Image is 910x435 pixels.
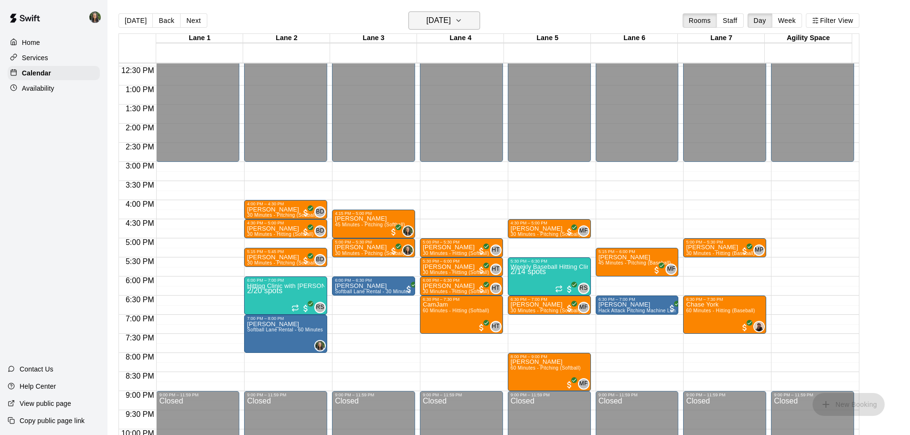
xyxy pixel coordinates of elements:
[123,296,157,304] span: 6:30 PM
[420,276,503,296] div: 6:00 PM – 6:30 PM: Mia Maldonado
[740,323,749,332] span: All customers have paid
[335,211,374,216] div: 4:15 PM – 5:00 PM
[582,302,589,313] span: Matt Field
[180,13,207,28] button: Next
[492,322,500,331] span: HT
[314,254,326,265] div: Bryce Dahnert
[403,245,413,255] img: Megan MacDonald
[316,207,324,217] span: BD
[87,8,107,27] div: Megan MacDonald
[477,323,486,332] span: All customers have paid
[335,393,376,397] div: 9:00 PM – 11:59 PM
[511,297,550,302] div: 6:30 PM – 7:00 PM
[508,353,591,391] div: 8:00 PM – 9:00 PM: Anna Kielhorn
[423,240,462,244] div: 5:00 PM – 5:30 PM
[686,297,725,302] div: 6:30 PM – 7:30 PM
[314,206,326,218] div: Bryce Dahnert
[123,372,157,380] span: 8:30 PM
[8,51,100,65] a: Services
[686,393,728,397] div: 9:00 PM – 11:59 PM
[511,267,546,276] span: 2/14 spots filled
[565,304,574,313] span: All customers have paid
[678,34,765,43] div: Lane 7
[301,227,310,237] span: All customers have paid
[123,143,157,151] span: 2:30 PM
[423,259,462,264] div: 5:30 PM – 6:00 PM
[318,206,326,218] span: Bryce Dahnert
[599,297,638,302] div: 6:30 PM – 7:00 PM
[244,276,327,315] div: 6:00 PM – 7:00 PM: Hitting Clinic with Carly and Maia!! 6-12 y/o
[423,278,462,283] div: 6:00 PM – 6:30 PM
[579,226,588,236] span: MF
[565,285,574,294] span: All customers have paid
[578,225,589,237] div: Matt Field
[511,393,552,397] div: 9:00 PM – 11:59 PM
[22,84,54,93] p: Availability
[579,303,588,312] span: MF
[247,232,313,237] span: 30 Minutes - Hitting (Softball)
[247,260,317,265] span: 30 Minutes - Pitching (Softball)
[717,13,744,28] button: Staff
[599,393,640,397] div: 9:00 PM – 11:59 PM
[315,341,325,350] img: Megan MacDonald
[757,244,765,256] span: Mike Petrella
[335,222,405,227] span: 45 Minutes - Pitching (Softball)
[89,11,101,23] img: Megan MacDonald
[123,257,157,265] span: 5:30 PM
[477,285,486,294] span: All customers have paid
[511,259,550,264] div: 5:30 PM – 6:30 PM
[318,302,326,313] span: Ridge Staff
[8,81,100,95] a: Availability
[753,244,765,256] div: Mike Petrella
[599,260,671,265] span: 45 Minutes - Pitching (Baseball)
[492,265,500,274] span: HT
[504,34,591,43] div: Lane 5
[765,34,852,43] div: Agility Space
[683,296,766,334] div: 6:30 PM – 7:30 PM: Chase York
[753,321,765,332] div: Will Smith
[596,248,679,276] div: 5:15 PM – 6:00 PM: Wesley Gessner
[565,380,574,390] span: All customers have paid
[511,354,550,359] div: 8:00 PM – 9:00 PM
[402,244,414,256] div: Megan MacDonald
[123,181,157,189] span: 3:30 PM
[244,219,327,238] div: 4:30 PM – 5:00 PM: Charlie Sall
[22,38,40,47] p: Home
[244,248,327,267] div: 5:15 PM – 5:45 PM: Stella Judd
[652,265,662,275] span: All customers have paid
[683,13,717,28] button: Rooms
[314,225,326,237] div: Bryce Dahnert
[806,13,859,28] button: Filter View
[417,34,504,43] div: Lane 4
[123,162,157,170] span: 3:00 PM
[301,304,310,313] span: All customers have paid
[291,304,299,313] span: Recurring event
[599,249,638,254] div: 5:15 PM – 6:00 PM
[314,340,326,351] div: Megan MacDonald
[123,276,157,285] span: 6:00 PM
[335,289,411,294] span: Softball Lane Rental - 30 Minutes
[332,276,415,296] div: 6:00 PM – 6:30 PM: Cayden Sparks
[511,308,581,313] span: 30 Minutes - Pitching (Softball)
[490,321,502,332] div: Hannah Thomas
[591,34,678,43] div: Lane 6
[508,219,591,238] div: 4:30 PM – 5:00 PM: Grace Guerrero
[578,302,589,313] div: Matt Field
[477,246,486,256] span: All customers have paid
[244,200,327,219] div: 4:00 PM – 4:30 PM: Norah Epple
[686,308,755,313] span: 60 Minutes - Hitting (Baseball)
[22,53,48,63] p: Services
[406,225,414,237] span: Megan MacDonald
[755,245,764,255] span: MP
[159,393,201,397] div: 9:00 PM – 11:59 PM
[8,35,100,50] a: Home
[123,200,157,208] span: 4:00 PM
[740,246,749,256] span: All customers have paid
[247,286,282,295] span: 2/20 spots filled
[511,365,581,371] span: 60 Minutes - Pitching (Softball)
[318,254,326,265] span: Bryce Dahnert
[578,378,589,390] div: Matt Field
[757,321,765,332] span: Will Smith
